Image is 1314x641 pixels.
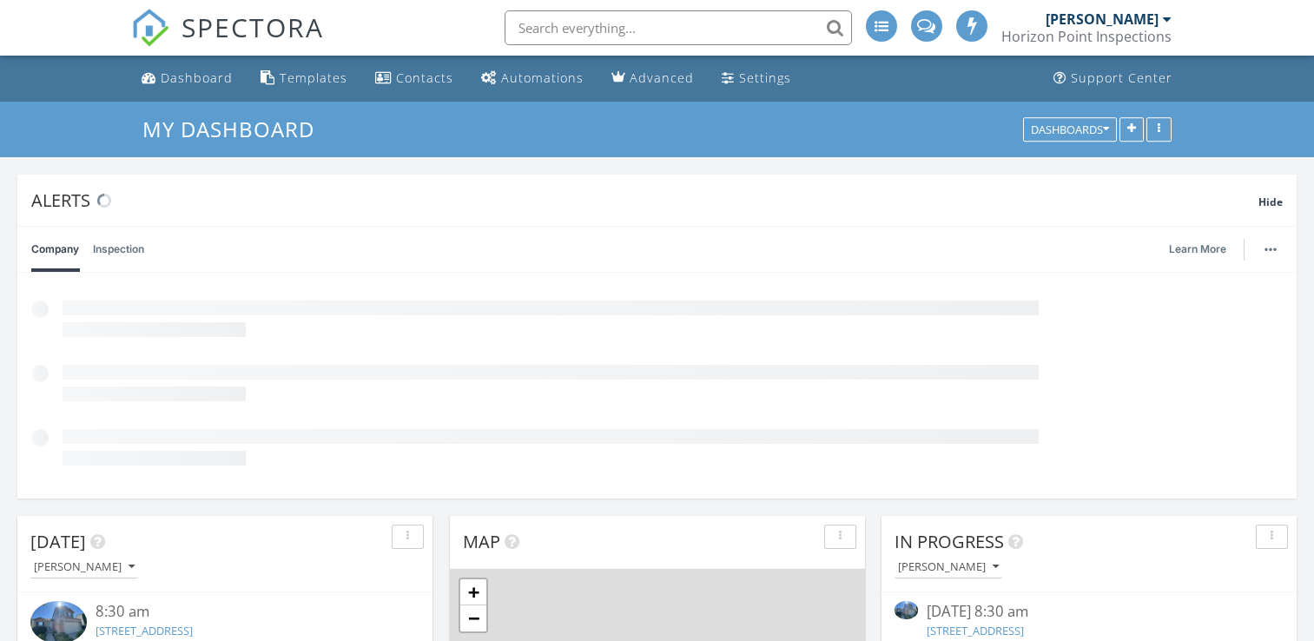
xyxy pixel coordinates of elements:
[31,227,79,272] a: Company
[898,561,999,573] div: [PERSON_NAME]
[1023,117,1117,142] button: Dashboards
[1047,63,1179,95] a: Support Center
[927,623,1024,638] a: [STREET_ADDRESS]
[463,530,500,553] span: Map
[280,69,347,86] div: Templates
[630,69,694,86] div: Advanced
[1046,10,1159,28] div: [PERSON_NAME]
[1071,69,1172,86] div: Support Center
[142,115,329,143] a: My Dashboard
[1258,195,1283,209] span: Hide
[505,10,852,45] input: Search everything...
[30,530,86,553] span: [DATE]
[501,69,584,86] div: Automations
[1169,241,1237,258] a: Learn More
[182,9,324,45] span: SPECTORA
[131,9,169,47] img: The Best Home Inspection Software - Spectora
[1001,28,1172,45] div: Horizon Point Inspections
[254,63,354,95] a: Templates
[895,556,1002,579] button: [PERSON_NAME]
[1264,248,1277,251] img: ellipsis-632cfdd7c38ec3a7d453.svg
[368,63,460,95] a: Contacts
[474,63,591,95] a: Automations (Advanced)
[93,227,144,272] a: Inspection
[739,69,791,86] div: Settings
[895,601,918,618] img: 9327418%2Fcover_photos%2FSKWeTKUH53Htfdxm39IU%2Fsmall.jpg
[30,556,138,579] button: [PERSON_NAME]
[96,601,387,623] div: 8:30 am
[715,63,798,95] a: Settings
[927,601,1251,623] div: [DATE] 8:30 am
[895,530,1004,553] span: In Progress
[460,579,486,605] a: Zoom in
[31,188,1258,212] div: Alerts
[96,623,193,638] a: [STREET_ADDRESS]
[1031,123,1109,135] div: Dashboards
[131,23,324,60] a: SPECTORA
[460,605,486,631] a: Zoom out
[604,63,701,95] a: Advanced
[135,63,240,95] a: Dashboard
[396,69,453,86] div: Contacts
[34,561,135,573] div: [PERSON_NAME]
[161,69,233,86] div: Dashboard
